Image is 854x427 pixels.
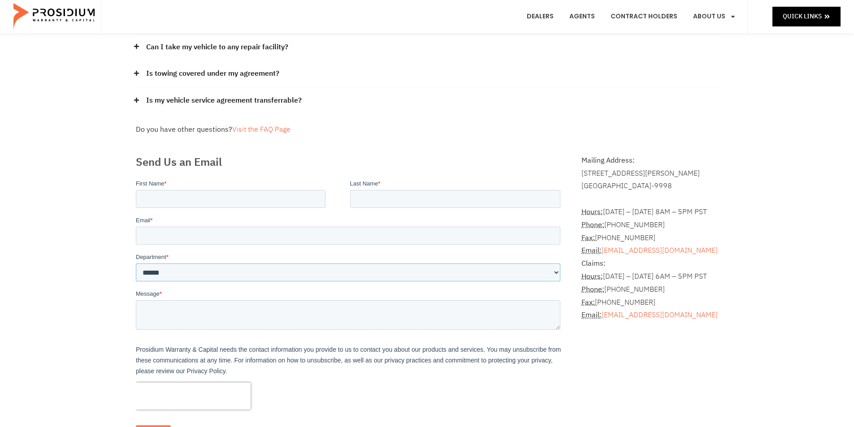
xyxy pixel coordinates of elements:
span: Quick Links [783,11,822,22]
strong: Fax: [581,297,595,308]
a: Is towing covered under my agreement? [146,67,279,80]
address: [DATE] – [DATE] 8AM – 5PM PST [PHONE_NUMBER] [PHONE_NUMBER] [581,193,718,322]
b: Mailing Address: [581,155,635,166]
abbr: Phone Number [581,220,604,230]
p: [DATE] – [DATE] 6AM – 5PM PST [PHONE_NUMBER] [PHONE_NUMBER] [581,257,718,322]
abbr: Email Address [581,310,602,320]
div: [GEOGRAPHIC_DATA]-9998 [581,180,718,193]
strong: Hours: [581,207,603,217]
div: [STREET_ADDRESS][PERSON_NAME] [581,167,718,180]
a: [EMAIL_ADDRESS][DOMAIN_NAME] [602,245,718,256]
abbr: Hours [581,207,603,217]
a: Is my vehicle service agreement transferrable? [146,94,302,107]
strong: Email: [581,310,602,320]
abbr: Fax [581,233,595,243]
h2: Send Us an Email [136,154,564,170]
strong: Phone: [581,220,604,230]
div: Can I take my vehicle to any repair facility? [136,34,719,61]
strong: Hours: [581,271,603,282]
div: Is my vehicle service agreement transferrable? [136,87,719,114]
div: Is towing covered under my agreement? [136,60,719,87]
strong: Email: [581,245,602,256]
a: Visit the FAQ Page [232,124,290,135]
strong: Fax: [581,233,595,243]
abbr: Email Address [581,245,602,256]
abbr: Phone Number [581,284,604,295]
a: Can I take my vehicle to any repair facility? [146,41,288,54]
a: Quick Links [772,7,841,26]
div: Do you have other questions? [136,123,719,136]
b: Claims: [581,258,606,269]
abbr: Hours [581,271,603,282]
a: [EMAIL_ADDRESS][DOMAIN_NAME] [602,310,718,320]
abbr: Fax [581,297,595,308]
strong: Phone: [581,284,604,295]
